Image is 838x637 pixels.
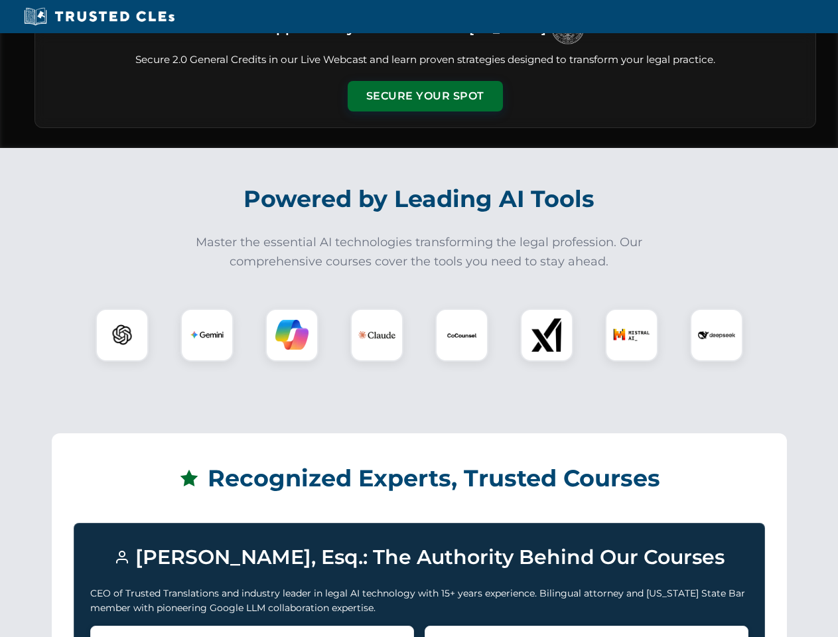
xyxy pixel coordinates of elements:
[698,317,735,354] img: DeepSeek Logo
[265,309,318,362] div: Copilot
[445,318,478,352] img: CoCounsel Logo
[275,318,309,352] img: Copilot Logo
[51,52,800,68] p: Secure 2.0 General Credits in our Live Webcast and learn proven strategies designed to transform ...
[350,309,403,362] div: Claude
[90,539,748,575] h3: [PERSON_NAME], Esq.: The Authority Behind Our Courses
[690,309,743,362] div: DeepSeek
[52,176,787,222] h2: Powered by Leading AI Tools
[187,233,652,271] p: Master the essential AI technologies transforming the legal profession. Our comprehensive courses...
[103,316,141,354] img: ChatGPT Logo
[520,309,573,362] div: xAI
[613,317,650,354] img: Mistral AI Logo
[358,317,395,354] img: Claude Logo
[435,309,488,362] div: CoCounsel
[605,309,658,362] div: Mistral AI
[74,455,765,502] h2: Recognized Experts, Trusted Courses
[180,309,234,362] div: Gemini
[530,318,563,352] img: xAI Logo
[96,309,149,362] div: ChatGPT
[90,586,748,616] p: CEO of Trusted Translations and industry leader in legal AI technology with 15+ years experience....
[348,81,503,111] button: Secure Your Spot
[20,7,178,27] img: Trusted CLEs
[190,318,224,352] img: Gemini Logo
